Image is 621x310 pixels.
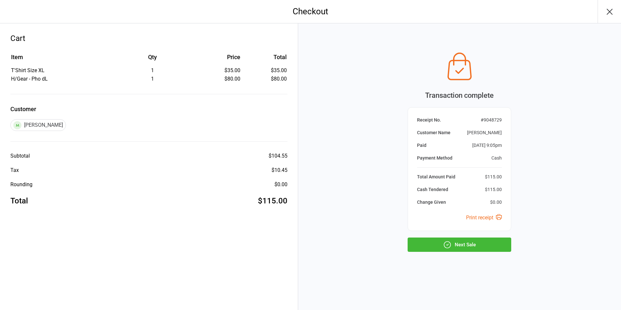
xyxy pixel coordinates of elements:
[112,75,193,83] div: 1
[417,199,446,206] div: Change Given
[243,75,287,83] td: $80.00
[417,186,448,193] div: Cash Tendered
[417,142,426,149] div: Paid
[10,195,28,207] div: Total
[466,214,502,221] a: Print receipt
[408,90,511,101] div: Transaction complete
[243,67,287,74] td: $35.00
[485,186,502,193] div: $115.00
[10,166,19,174] div: Tax
[193,53,240,61] div: Price
[417,117,441,123] div: Receipt No.
[11,53,112,66] th: Item
[193,67,240,74] div: $35.00
[491,155,502,161] div: Cash
[10,105,287,113] label: Customer
[417,155,452,161] div: Payment Method
[10,181,32,188] div: Rounding
[481,117,502,123] div: # 9048729
[11,76,48,82] span: H/Gear - Pho dL
[274,181,287,188] div: $0.00
[408,238,511,252] button: Next Sale
[10,32,287,44] div: Cart
[417,174,455,180] div: Total Amount Paid
[193,75,240,83] div: $80.00
[490,199,502,206] div: $0.00
[243,53,287,66] th: Total
[467,129,502,136] div: [PERSON_NAME]
[11,67,44,73] span: T'Shirt Size XL
[112,67,193,74] div: 1
[10,119,66,131] div: [PERSON_NAME]
[112,53,193,66] th: Qty
[472,142,502,149] div: [DATE] 9:05pm
[10,152,30,160] div: Subtotal
[485,174,502,180] div: $115.00
[258,195,287,207] div: $115.00
[269,152,287,160] div: $104.55
[272,166,287,174] div: $10.45
[417,129,450,136] div: Customer Name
